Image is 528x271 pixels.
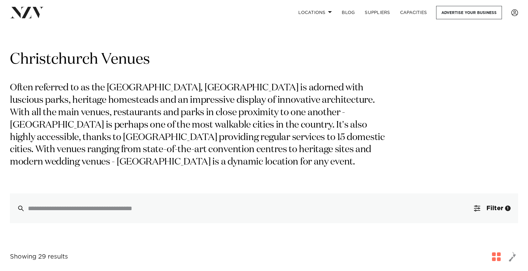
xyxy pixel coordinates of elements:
[10,50,518,70] h1: Christchurch Venues
[360,6,395,19] a: SUPPLIERS
[293,6,337,19] a: Locations
[505,206,511,211] div: 1
[10,82,394,169] p: Often referred to as the [GEOGRAPHIC_DATA], [GEOGRAPHIC_DATA] is adorned with luscious parks, her...
[436,6,502,19] a: Advertise your business
[10,252,68,262] div: Showing 29 results
[395,6,432,19] a: Capacities
[486,205,503,211] span: Filter
[467,193,518,223] button: Filter1
[10,7,44,18] img: nzv-logo.png
[337,6,360,19] a: BLOG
